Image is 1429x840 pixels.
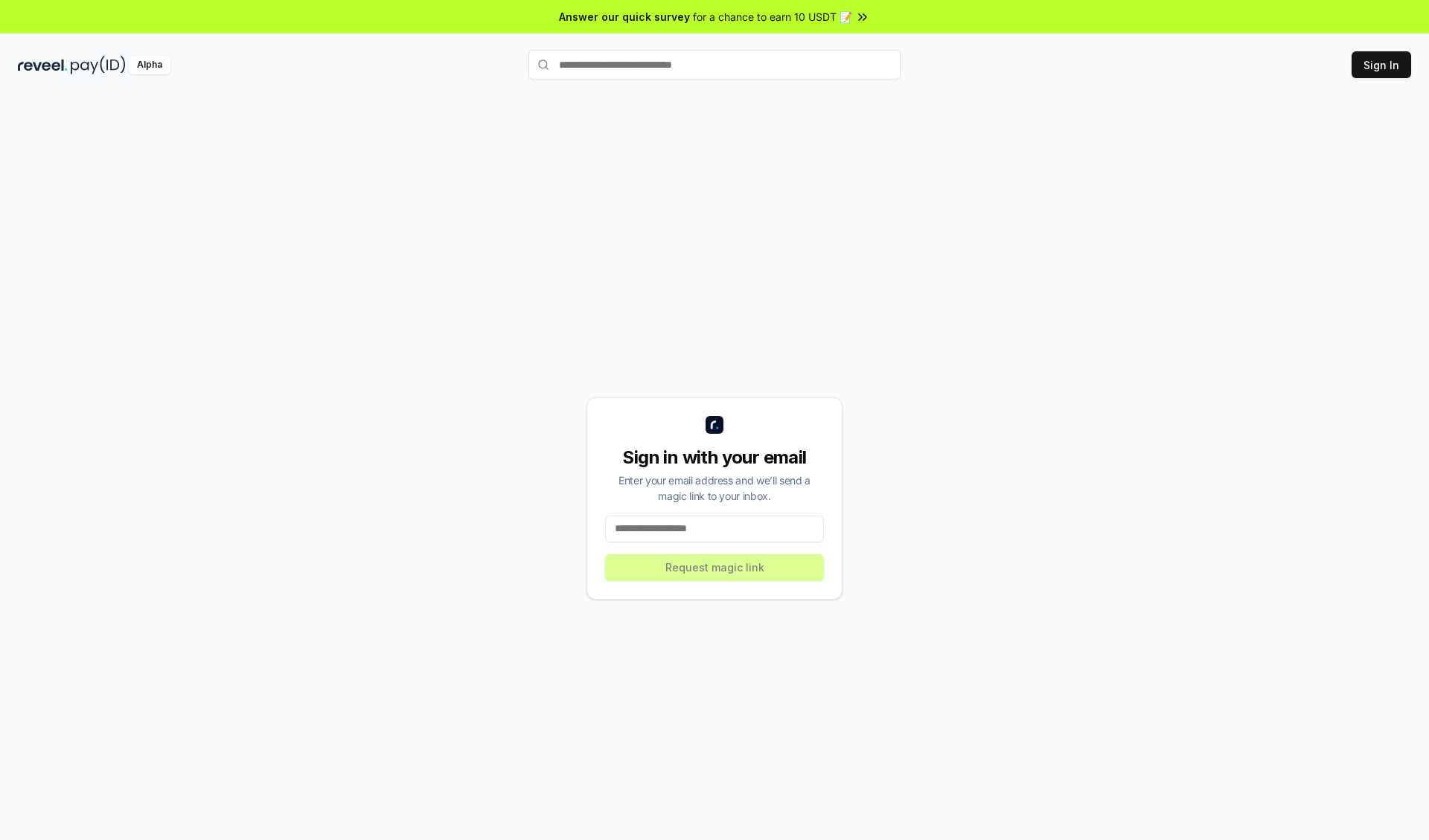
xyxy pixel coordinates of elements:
img: pay_id [71,56,126,74]
span: for a chance to earn 10 USDT 📝 [693,9,852,25]
div: Enter your email address and we’ll send a magic link to your inbox. [605,472,824,504]
div: Sign in with your email [605,446,824,469]
span: Answer our quick survey [559,9,690,25]
div: Alpha [129,56,170,74]
img: reveel_dark [18,56,68,74]
button: Sign In [1352,51,1411,78]
img: logo_small [706,416,723,434]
